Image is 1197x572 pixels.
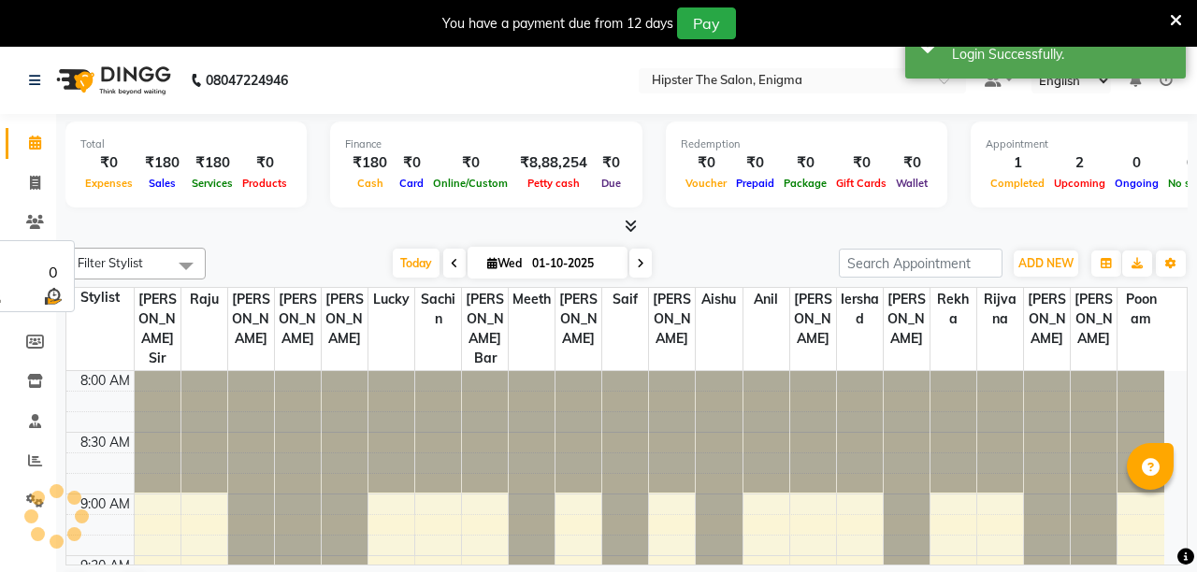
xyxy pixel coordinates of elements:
[986,152,1049,174] div: 1
[555,288,601,350] span: [PERSON_NAME]
[228,288,274,350] span: [PERSON_NAME]
[187,152,238,174] div: ₹180
[681,152,731,174] div: ₹0
[930,288,976,331] span: Rekha
[952,45,1172,64] div: Login Successfully.
[837,288,883,331] span: iershad
[602,288,648,311] span: saif
[884,288,930,350] span: [PERSON_NAME]
[831,177,891,190] span: Gift Cards
[891,152,932,174] div: ₹0
[48,54,176,107] img: logo
[345,136,627,152] div: Finance
[986,177,1049,190] span: Completed
[80,177,137,190] span: Expenses
[1071,288,1117,350] span: [PERSON_NAME]
[597,177,626,190] span: Due
[595,152,627,174] div: ₹0
[238,152,292,174] div: ₹0
[696,288,742,311] span: Aishu
[1110,177,1163,190] span: Ongoing
[137,152,187,174] div: ₹180
[779,177,831,190] span: Package
[1049,152,1110,174] div: 2
[415,288,461,331] span: sachin
[891,177,932,190] span: Wallet
[977,288,1023,331] span: rijvana
[80,136,292,152] div: Total
[206,54,288,107] b: 08047224946
[743,288,789,311] span: anil
[1118,288,1164,331] span: poonam
[523,177,584,190] span: Petty cash
[512,152,595,174] div: ₹8,88,254
[462,288,508,370] span: [PERSON_NAME] bar
[1049,177,1110,190] span: Upcoming
[790,288,836,350] span: [PERSON_NAME]
[353,177,388,190] span: Cash
[731,152,779,174] div: ₹0
[649,288,695,350] span: [PERSON_NAME]
[779,152,831,174] div: ₹0
[77,433,134,452] div: 8:30 AM
[395,177,428,190] span: Card
[41,284,65,307] img: wait_time.png
[181,288,227,311] span: Raju
[322,288,368,350] span: [PERSON_NAME]
[677,7,736,39] button: Pay
[135,288,180,370] span: [PERSON_NAME] sir
[831,152,891,174] div: ₹0
[144,177,180,190] span: Sales
[731,177,779,190] span: Prepaid
[66,288,134,307] div: Stylist
[41,262,65,284] div: 0
[1024,288,1070,350] span: [PERSON_NAME]
[78,255,143,270] span: Filter Stylist
[509,288,555,311] span: meeth
[526,250,620,278] input: 2025-10-01
[368,288,414,311] span: Lucky
[275,288,321,350] span: [PERSON_NAME]
[681,177,731,190] span: Voucher
[238,177,292,190] span: Products
[428,177,512,190] span: Online/Custom
[681,136,932,152] div: Redemption
[428,152,512,174] div: ₹0
[345,152,395,174] div: ₹180
[1014,250,1078,277] button: ADD NEW
[77,371,134,391] div: 8:00 AM
[77,494,134,514] div: 9:00 AM
[80,152,137,174] div: ₹0
[1110,152,1163,174] div: 0
[187,177,238,190] span: Services
[395,152,428,174] div: ₹0
[1018,256,1074,270] span: ADD NEW
[442,14,673,34] div: You have a payment due from 12 days
[483,256,526,270] span: Wed
[839,249,1002,278] input: Search Appointment
[393,249,440,278] span: Today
